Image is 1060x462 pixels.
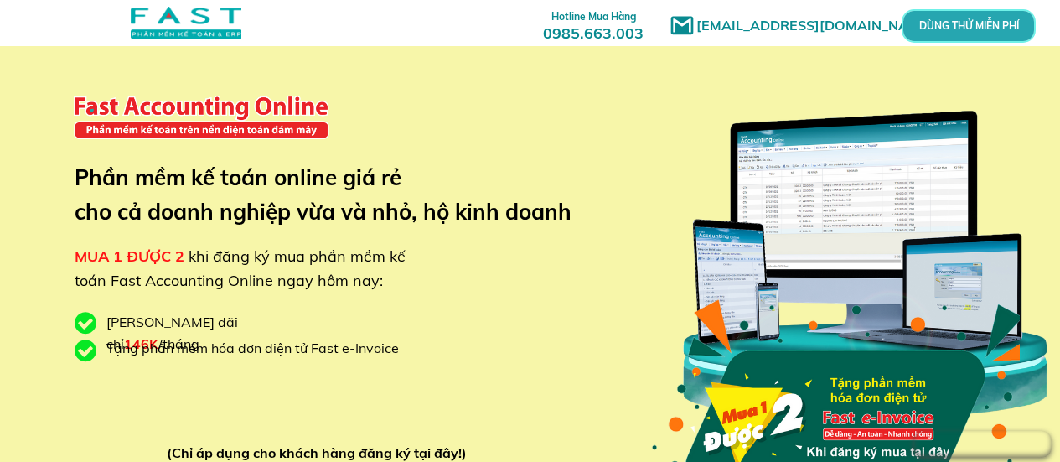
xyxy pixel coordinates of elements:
[106,338,411,360] div: Tặng phần mềm hóa đơn điện tử Fast e-Invoice
[75,247,184,266] span: MUA 1 ĐƯỢC 2
[124,335,158,352] span: 146K
[525,6,662,42] h3: 0985.663.003
[75,247,406,290] span: khi đăng ký mua phần mềm kế toán Fast Accounting Online ngay hôm nay:
[696,15,944,37] h1: [EMAIL_ADDRESS][DOMAIN_NAME]
[75,160,597,230] h3: Phần mềm kế toán online giá rẻ cho cả doanh nghiệp vừa và nhỏ, hộ kinh doanh
[551,10,636,23] span: Hotline Mua Hàng
[106,312,324,355] div: [PERSON_NAME] đãi chỉ /tháng
[949,22,989,31] p: DÙNG THỬ MIỄN PHÍ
